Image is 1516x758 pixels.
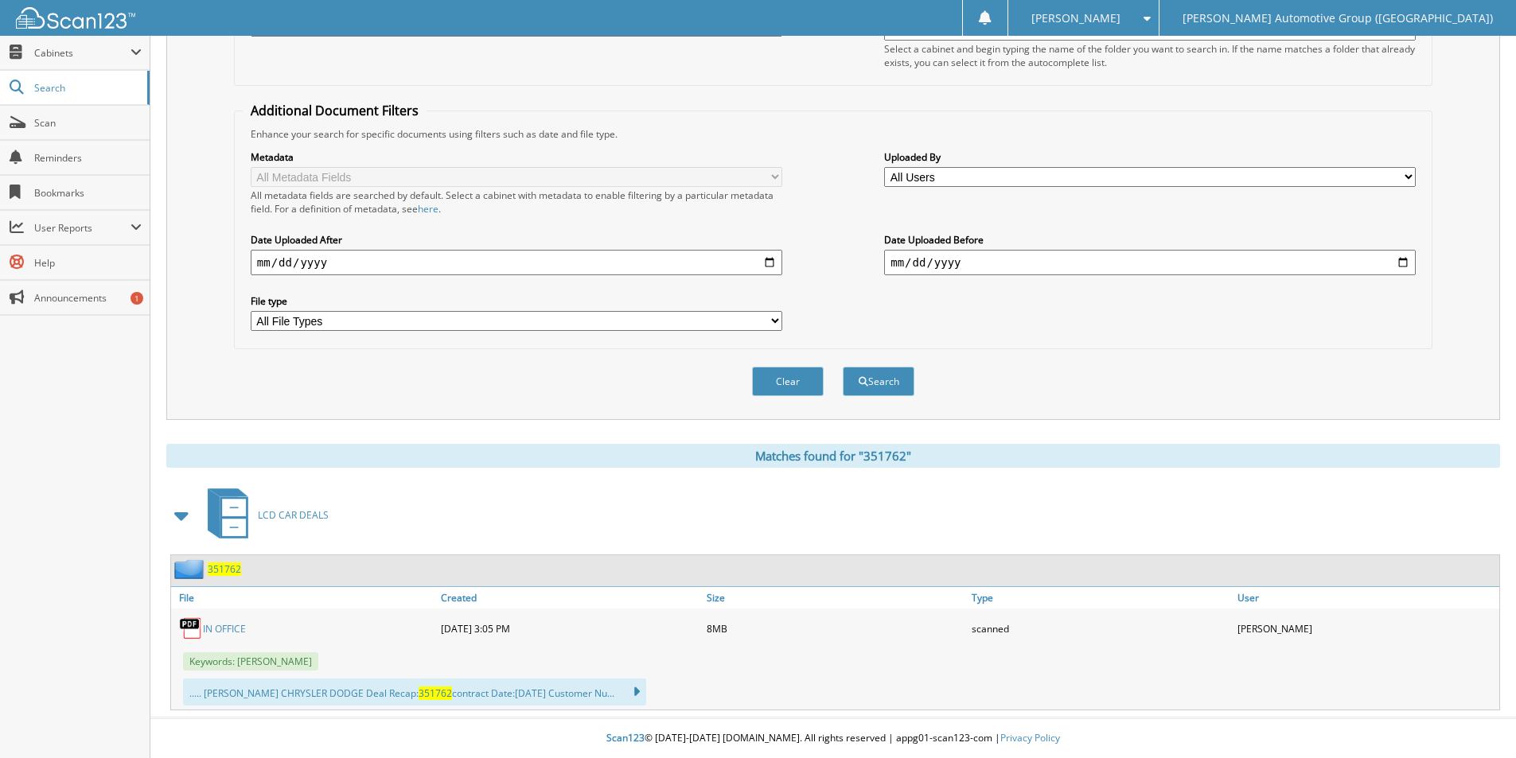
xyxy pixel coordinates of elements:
div: All metadata fields are searched by default. Select a cabinet with metadata to enable filtering b... [251,189,782,216]
button: Clear [752,367,824,396]
a: File [171,587,437,608]
span: Scan [34,116,142,130]
div: scanned [968,612,1233,644]
span: 351762 [419,686,452,700]
label: Date Uploaded Before [884,233,1416,247]
span: Reminders [34,151,142,165]
label: Metadata [251,150,782,164]
a: here [418,202,438,216]
a: User [1233,587,1499,608]
span: Scan123 [606,731,645,744]
div: Matches found for "351762" [166,444,1500,468]
span: Search [34,81,139,95]
img: scan123-logo-white.svg [16,7,135,29]
input: start [251,250,782,275]
div: 8MB [703,612,968,644]
span: [PERSON_NAME] Automotive Group ([GEOGRAPHIC_DATA]) [1183,14,1493,23]
a: Type [968,587,1233,608]
div: [DATE] 3:05 PM [437,612,703,644]
span: Keywords: [PERSON_NAME] [183,652,318,671]
button: Search [843,367,914,396]
a: 351762 [208,562,241,576]
a: Privacy Policy [1000,731,1060,744]
div: © [DATE]-[DATE] [DOMAIN_NAME]. All rights reserved | appg01-scan123-com | [150,719,1516,758]
span: LCD CAR DEALS [258,508,329,522]
label: Date Uploaded After [251,233,782,247]
legend: Additional Document Filters [243,102,427,119]
div: Select a cabinet and begin typing the name of the folder you want to search in. If the name match... [884,42,1416,69]
input: end [884,250,1416,275]
span: Bookmarks [34,186,142,200]
a: LCD CAR DEALS [198,484,329,546]
label: Uploaded By [884,150,1416,164]
div: [PERSON_NAME] [1233,612,1499,644]
img: folder2.png [174,559,208,579]
a: IN OFFICE [203,622,246,636]
span: Help [34,256,142,270]
img: PDF.png [179,616,203,640]
a: Size [703,587,968,608]
span: User Reports [34,221,131,235]
label: File type [251,294,782,308]
span: Cabinets [34,46,131,60]
div: 1 [131,292,143,305]
div: Enhance your search for specific documents using filters such as date and file type. [243,127,1424,141]
a: Created [437,587,703,608]
span: [PERSON_NAME] [1031,14,1120,23]
div: ..... [PERSON_NAME] CHRYSLER DODGE Deal Recap: contract Date:[DATE] Customer Nu... [183,678,646,706]
span: Announcements [34,291,142,305]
